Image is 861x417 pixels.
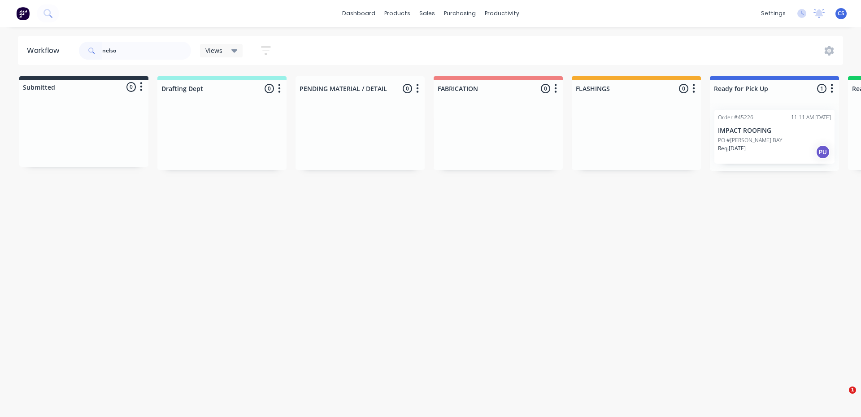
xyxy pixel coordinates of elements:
span: CS [838,9,844,17]
p: PO #[PERSON_NAME] BAY [718,136,782,144]
span: 1 [849,387,856,394]
div: Order #4522611:11 AM [DATE]IMPACT ROOFINGPO #[PERSON_NAME] BAYReq.[DATE]PU [714,110,835,164]
iframe: Intercom live chat [831,387,852,408]
div: purchasing [439,7,480,20]
div: productivity [480,7,524,20]
span: Views [205,46,222,55]
div: Order #45226 [718,113,753,122]
div: Workflow [27,45,64,56]
div: products [380,7,415,20]
div: 11:11 AM [DATE] [791,113,831,122]
div: settings [757,7,790,20]
img: Factory [16,7,30,20]
div: PU [816,145,830,159]
input: Search for orders... [102,42,191,60]
p: IMPACT ROOFING [718,127,831,135]
a: dashboard [338,7,380,20]
div: sales [415,7,439,20]
p: Req. [DATE] [718,144,746,152]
